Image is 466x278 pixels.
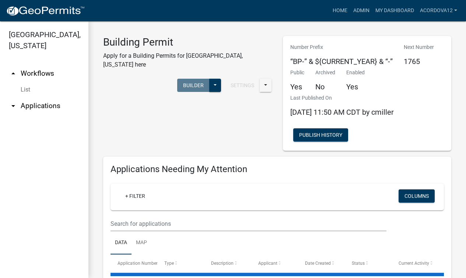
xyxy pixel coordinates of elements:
h5: “BP-” & ${CURRENT_YEAR} & “-” [290,57,393,66]
datatable-header-cell: Type [157,254,204,272]
a: ACORDOVA12 [417,4,460,18]
h5: 1765 [404,57,434,66]
h5: Yes [290,82,304,91]
datatable-header-cell: Applicant [251,254,298,272]
p: Enabled [346,69,365,76]
a: + Filter [119,189,151,203]
span: Current Activity [399,261,429,266]
a: Home [330,4,350,18]
h3: Building Permit [103,36,272,49]
span: Type [164,261,174,266]
span: Applicant [258,261,277,266]
p: Apply for a Building Permits for [GEOGRAPHIC_DATA], [US_STATE] here [103,51,272,69]
span: Status [352,261,365,266]
a: My Dashboard [372,4,417,18]
p: Next Number [404,43,434,51]
button: Settings [225,79,260,92]
button: Columns [399,189,435,203]
wm-modal-confirm: Workflow Publish History [293,133,348,139]
span: Date Created [305,261,331,266]
p: Public [290,69,304,76]
h5: No [315,82,335,91]
i: arrow_drop_down [9,101,18,110]
datatable-header-cell: Current Activity [392,254,438,272]
datatable-header-cell: Application Number [111,254,157,272]
h4: Applications Needing My Attention [111,164,444,175]
p: Archived [315,69,335,76]
button: Builder [177,79,210,92]
span: Description [211,261,234,266]
h5: Yes [346,82,365,91]
a: Data [111,231,132,255]
datatable-header-cell: Description [204,254,251,272]
button: Publish History [293,128,348,142]
span: Application Number [118,261,158,266]
a: Admin [350,4,372,18]
input: Search for applications [111,216,386,231]
span: [DATE] 11:50 AM CDT by cmiller [290,108,394,117]
datatable-header-cell: Status [345,254,392,272]
a: Map [132,231,151,255]
i: arrow_drop_up [9,69,18,78]
datatable-header-cell: Date Created [298,254,345,272]
p: Last Published On [290,94,394,102]
p: Number Prefix [290,43,393,51]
